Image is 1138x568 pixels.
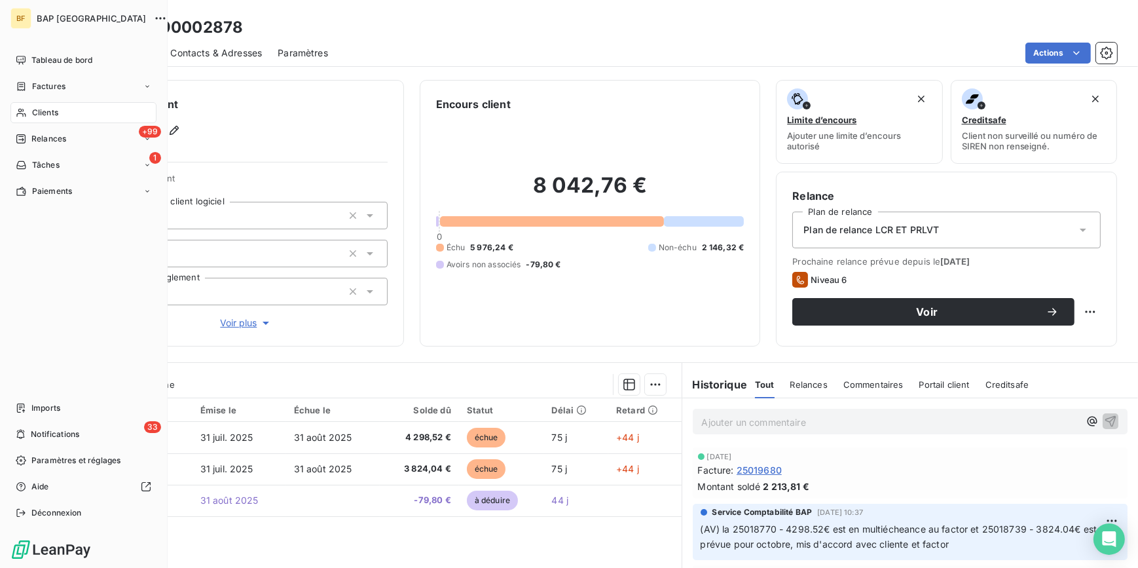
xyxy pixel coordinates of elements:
div: Solde dû [388,405,451,415]
h6: Encours client [436,96,511,112]
span: -79,80 € [526,259,561,271]
button: Actions [1025,43,1091,64]
button: Voir [792,298,1074,326]
span: Ajouter une limite d’encours autorisé [787,130,931,151]
span: +99 [139,126,161,138]
input: Ajouter une valeur [165,248,175,259]
span: -79,80 € [388,494,451,507]
span: 0 [437,231,442,242]
span: 31 août 2025 [294,432,352,443]
span: Facture : [698,463,734,477]
span: Relances [31,133,66,145]
h6: Relance [792,188,1101,204]
span: Notifications [31,428,79,440]
span: Paramètres et réglages [31,455,120,466]
div: Statut [467,405,536,415]
div: Échue le [294,405,372,415]
span: 3 824,04 € [388,463,451,476]
span: 25019680 [737,463,782,477]
span: 2 213,81 € [763,480,809,493]
span: Tâches [32,159,60,171]
span: Creditsafe [962,115,1006,125]
div: Retard [616,405,673,415]
div: Délai [551,405,600,415]
div: Open Intercom Messenger [1093,523,1125,555]
span: 1 [149,152,161,164]
span: Non-échu [659,242,697,254]
span: (AV) la 25018770 - 4298.52€ est en multiécheance au factor et 25018739 - 3824.04€ est prévue pour... [701,523,1100,550]
span: Déconnexion [31,507,82,519]
span: 31 juil. 2025 [200,463,253,474]
span: Commentaires [843,379,904,390]
span: Échu [447,242,466,254]
span: Contacts & Adresses [170,47,262,60]
span: [DATE] 10:37 [817,508,863,516]
span: Factures [32,81,65,92]
span: 31 août 2025 [200,495,259,506]
span: +44 j [616,463,639,474]
span: 33 [144,421,161,433]
span: 2 146,32 € [702,242,744,254]
button: Limite d’encoursAjouter une limite d’encours autorisé [776,80,942,164]
span: Plan de relance LCR ET PRLVT [803,223,939,237]
span: Service Comptabilité BAP [712,506,813,518]
span: Tout [755,379,775,390]
span: Voir [808,307,1046,317]
span: 4 298,52 € [388,431,451,444]
span: 75 j [551,432,567,443]
span: Client non surveillé ou numéro de SIREN non renseigné. [962,130,1106,151]
span: [DATE] [707,453,732,461]
span: échue [467,428,506,447]
img: Logo LeanPay [10,539,92,560]
div: Émise le [200,405,278,415]
span: Montant soldé [698,480,761,493]
span: Paiements [32,185,72,197]
h3: MTI - 90002878 [115,16,243,39]
h6: Informations client [79,96,388,112]
span: BAP [GEOGRAPHIC_DATA] [37,13,146,24]
span: +44 j [616,432,639,443]
span: 44 j [551,495,568,506]
span: Prochaine relance prévue depuis le [792,256,1101,267]
span: Voir plus [220,316,272,330]
h6: Historique [682,377,748,392]
span: échue [467,459,506,479]
span: 75 j [551,463,567,474]
span: Relances [790,379,828,390]
a: Aide [10,476,156,497]
span: Propriétés Client [105,173,388,191]
span: à déduire [467,491,518,510]
span: 31 juil. 2025 [200,432,253,443]
span: [DATE] [940,256,970,267]
span: Clients [32,107,58,119]
span: Paramètres [278,47,328,60]
span: 5 976,24 € [470,242,513,254]
span: Aide [31,481,49,493]
span: Imports [31,402,60,414]
span: 31 août 2025 [294,463,352,474]
span: Limite d’encours [787,115,856,125]
button: CreditsafeClient non surveillé ou numéro de SIREN non renseigné. [951,80,1117,164]
div: BF [10,8,31,29]
button: Voir plus [105,316,388,330]
h2: 8 042,76 € [436,172,744,212]
span: Niveau 6 [811,275,847,285]
span: Creditsafe [985,379,1029,390]
span: Tableau de bord [31,54,92,66]
span: Avoirs non associés [447,259,521,271]
span: Portail client [919,379,970,390]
